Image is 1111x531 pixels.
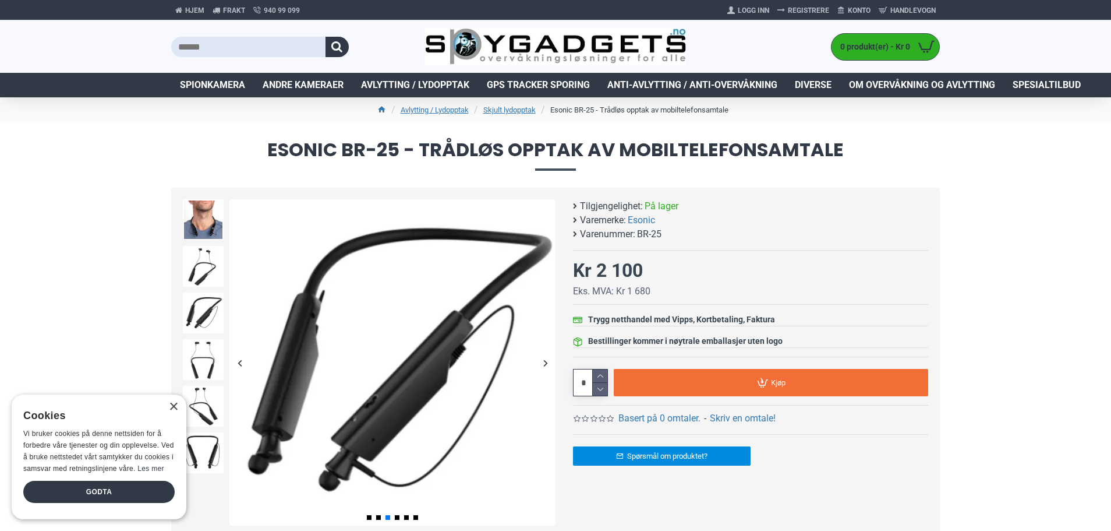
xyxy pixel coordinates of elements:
[413,515,418,520] span: Go to slide 6
[169,403,178,412] div: Close
[832,41,913,53] span: 0 produkt(er) - Kr 0
[573,256,643,284] div: Kr 2 100
[618,412,700,425] a: Basert på 0 omtaler.
[185,5,204,16] span: Hjem
[704,413,706,424] b: -
[840,73,1004,97] a: Om overvåkning og avlytting
[580,227,635,241] b: Varenummer:
[738,5,769,16] span: Logg Inn
[229,199,555,526] img: Esonic BR-25 - Trådløs opptak av mobiltelefonsamtale - SpyGadgets.no
[795,78,832,92] span: Diverse
[171,140,940,170] span: Esonic BR-25 - Trådløs opptak av mobiltelefonsamtale
[849,78,995,92] span: Om overvåkning og avlytting
[229,353,250,373] div: Previous slide
[890,5,936,16] span: Handlevogn
[183,293,224,333] img: Esonic BR-25 - Trådløs opptak av mobiltelefonsamtale - SpyGadgets.no
[183,432,224,473] img: Esonic BR-25 - Trådløs opptak av mobiltelefonsamtale - SpyGadgets.no
[580,199,643,213] b: Tilgjengelighet:
[535,353,555,373] div: Next slide
[361,78,469,92] span: Avlytting / Lydopptak
[180,78,245,92] span: Spionkamera
[588,335,783,347] div: Bestillinger kommer i nøytrale emballasjer uten logo
[478,73,599,97] a: GPS Tracker Sporing
[599,73,786,97] a: Anti-avlytting / Anti-overvåkning
[723,1,773,20] a: Logg Inn
[263,78,344,92] span: Andre kameraer
[23,403,167,428] div: Cookies
[645,199,678,213] span: På lager
[183,199,224,240] img: Esonic BR-25 - Trådløs opptak av mobiltelefonsamtale - SpyGadgets.no
[628,213,655,227] a: Esonic
[607,78,777,92] span: Anti-avlytting / Anti-overvåkning
[183,246,224,287] img: Esonic BR-25 - Trådløs opptak av mobiltelefonsamtale - SpyGadgets.no
[395,515,399,520] span: Go to slide 4
[23,481,175,503] div: Godta
[788,5,829,16] span: Registrere
[875,1,940,20] a: Handlevogn
[573,446,751,466] a: Spørsmål om produktet?
[848,5,871,16] span: Konto
[1004,73,1089,97] a: Spesialtilbud
[833,1,875,20] a: Konto
[264,5,300,16] span: 940 99 099
[637,227,661,241] span: BR-25
[385,515,390,520] span: Go to slide 3
[183,386,224,427] img: Esonic BR-25 - Trådløs opptak av mobiltelefonsamtale - SpyGadgets.no
[223,5,245,16] span: Frakt
[588,314,775,326] div: Trygg netthandel med Vipps, Kortbetaling, Faktura
[786,73,840,97] a: Diverse
[425,28,687,66] img: SpyGadgets.no
[171,73,254,97] a: Spionkamera
[367,515,371,520] span: Go to slide 1
[832,34,939,60] a: 0 produkt(er) - Kr 0
[401,104,469,116] a: Avlytting / Lydopptak
[487,78,590,92] span: GPS Tracker Sporing
[254,73,352,97] a: Andre kameraer
[183,339,224,380] img: Esonic BR-25 - Trådløs opptak av mobiltelefonsamtale - SpyGadgets.no
[137,465,164,473] a: Les mer, opens a new window
[580,213,626,227] b: Varemerke:
[771,379,786,386] span: Kjøp
[483,104,536,116] a: Skjult lydopptak
[1013,78,1081,92] span: Spesialtilbud
[404,515,409,520] span: Go to slide 5
[352,73,478,97] a: Avlytting / Lydopptak
[710,412,776,425] a: Skriv en omtale!
[773,1,833,20] a: Registrere
[23,430,174,472] span: Vi bruker cookies på denne nettsiden for å forbedre våre tjenester og din opplevelse. Ved å bruke...
[376,515,381,520] span: Go to slide 2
